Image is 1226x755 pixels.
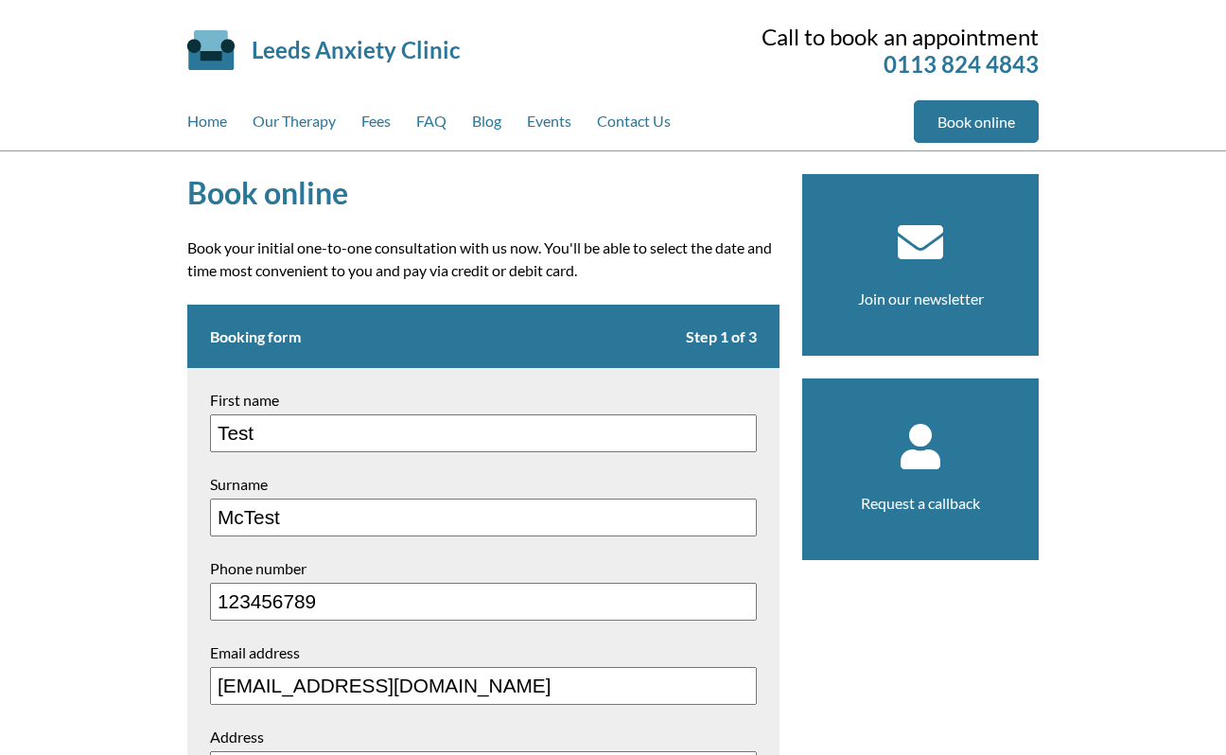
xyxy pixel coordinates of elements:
[914,100,1039,143] a: Book online
[252,36,460,63] a: Leeds Anxiety Clinic
[187,100,227,150] a: Home
[527,100,571,150] a: Events
[858,290,984,307] a: Join our newsletter
[210,475,757,493] label: Surname
[416,100,447,150] a: FAQ
[210,559,757,577] label: Phone number
[686,327,757,345] span: Step 1 of 3
[210,643,757,661] label: Email address
[361,100,391,150] a: Fees
[210,728,757,746] label: Address
[597,100,671,150] a: Contact Us
[187,305,779,368] h2: Booking form
[884,50,1039,78] a: 0113 824 4843
[187,237,779,282] p: Book your initial one-to-one consultation with us now. You'll be able to select the date and time...
[210,391,757,409] label: First name
[861,494,980,512] a: Request a callback
[472,100,501,150] a: Blog
[187,174,779,211] h1: Book online
[253,100,336,150] a: Our Therapy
